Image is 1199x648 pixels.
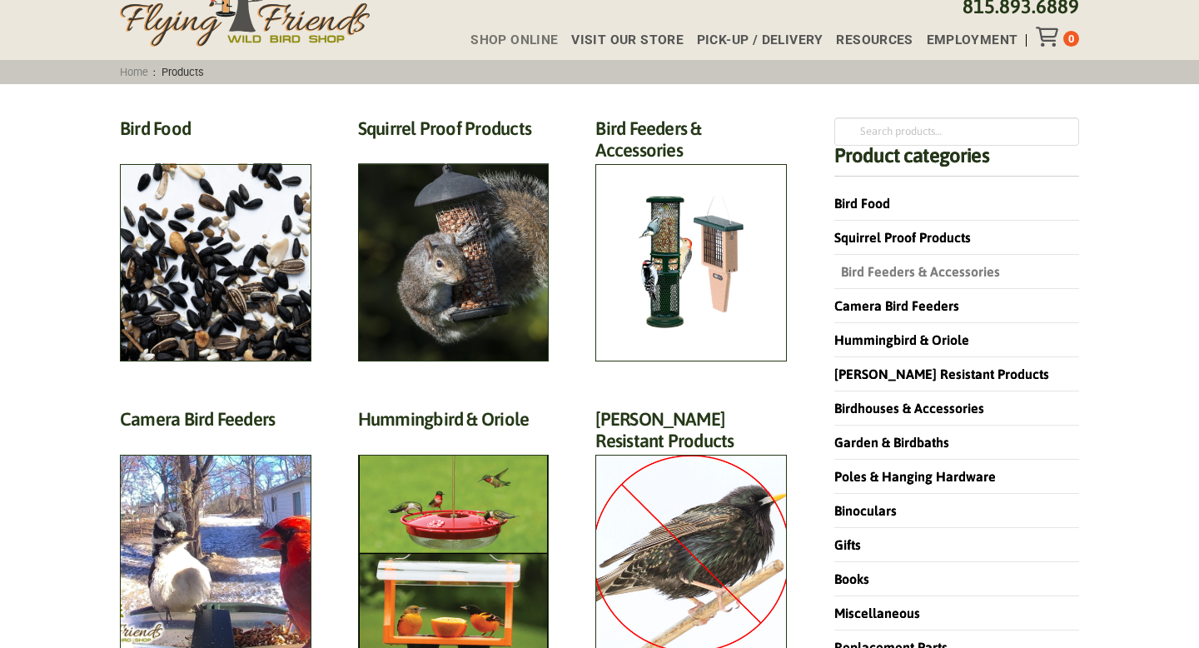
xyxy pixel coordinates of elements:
a: Garden & Birdbaths [834,435,949,450]
a: Visit product category Squirrel Proof Products [358,117,550,361]
span: Resources [836,34,913,47]
span: : [115,66,210,78]
span: Pick-up / Delivery [697,34,823,47]
h2: Squirrel Proof Products [358,117,550,148]
span: Visit Our Store [571,34,684,47]
a: Resources [823,34,913,47]
a: Birdhouses & Accessories [834,401,984,416]
a: Poles & Hanging Hardware [834,469,996,484]
h2: Camera Bird Feeders [120,408,311,439]
span: 0 [1068,32,1074,45]
a: Shop Online [457,34,558,47]
a: Employment [913,34,1018,47]
span: Shop Online [470,34,558,47]
a: Bird Feeders & Accessories [834,264,1000,279]
a: Visit Our Store [558,34,683,47]
h2: [PERSON_NAME] Resistant Products [595,408,787,461]
a: Pick-up / Delivery [684,34,823,47]
a: [PERSON_NAME] Resistant Products [834,366,1049,381]
a: Visit product category Bird Feeders & Accessories [595,117,787,361]
h2: Hummingbird & Oriole [358,408,550,439]
span: Products [156,66,209,78]
span: Employment [927,34,1018,47]
input: Search products… [834,117,1079,146]
a: Home [115,66,154,78]
h2: Bird Food [120,117,311,148]
a: Bird Food [834,196,890,211]
a: Binoculars [834,503,897,518]
a: Gifts [834,537,861,552]
div: Toggle Off Canvas Content [1036,27,1063,47]
a: Books [834,571,869,586]
h2: Bird Feeders & Accessories [595,117,787,171]
a: Miscellaneous [834,606,920,621]
a: Squirrel Proof Products [834,230,971,245]
a: Hummingbird & Oriole [834,332,969,347]
a: Camera Bird Feeders [834,298,959,313]
h4: Product categories [834,146,1079,177]
a: Visit product category Bird Food [120,117,311,361]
